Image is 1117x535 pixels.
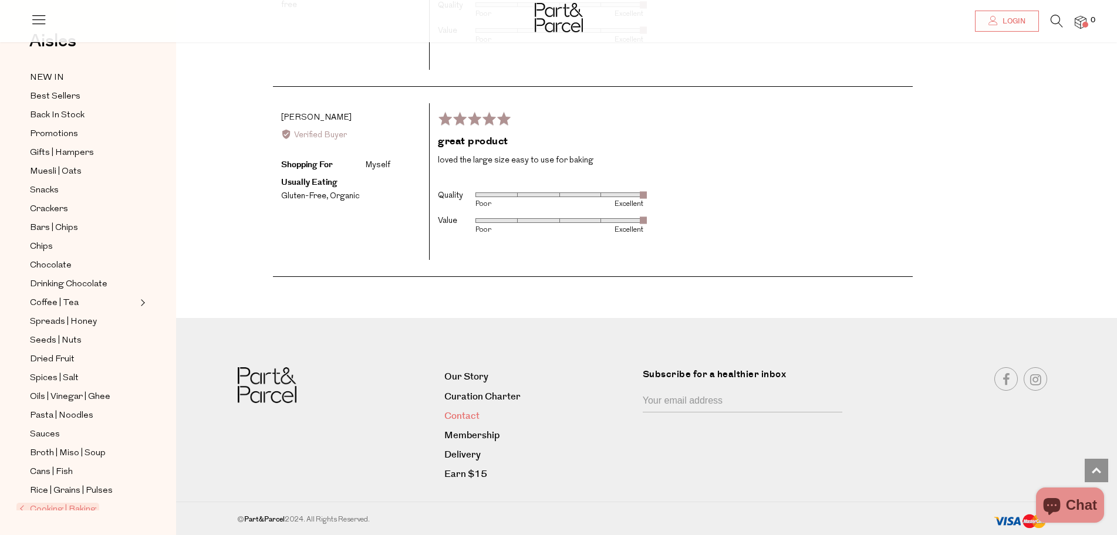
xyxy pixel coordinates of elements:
span: Best Sellers [30,90,80,104]
span: Crackers [30,202,68,216]
a: Login [975,11,1039,32]
img: Part&Parcel [238,367,296,403]
a: Chocolate [30,258,137,273]
div: Excellent [559,201,643,208]
span: Drinking Chocolate [30,277,107,292]
a: Cooking | Baking [19,502,137,516]
span: Cooking | Baking [16,503,99,515]
span: Chips [30,240,53,254]
a: NEW IN [30,70,137,85]
span: Gifts | Hampers [30,146,94,160]
a: Bars | Chips [30,221,137,235]
a: Contact [444,408,633,424]
input: Your email address [643,390,842,412]
div: © 2024. All Rights Reserved. [238,514,866,526]
button: Expand/Collapse Coffee | Tea [137,296,146,310]
p: loved the large size easy to use for baking [438,154,905,168]
a: Oils | Vinegar | Ghee [30,390,137,404]
a: 0 [1075,16,1086,28]
a: Pasta | Noodles [30,408,137,423]
div: Shopping For [281,158,363,171]
a: Delivery [444,447,633,463]
img: Part&Parcel [535,3,583,32]
b: Part&Parcel [244,514,285,524]
a: Back In Stock [30,108,137,123]
a: Coffee | Tea [30,296,137,310]
a: Chips [30,239,137,254]
span: Pasta | Noodles [30,409,93,423]
span: Bars | Chips [30,221,78,235]
span: Promotions [30,127,78,141]
span: 0 [1088,15,1098,26]
span: Coffee | Tea [30,296,79,310]
a: Our Story [444,369,633,385]
th: Value [438,210,475,235]
a: Promotions [30,127,137,141]
a: Muesli | Oats [30,164,137,179]
a: Spices | Salt [30,371,137,385]
th: Quality [438,184,475,209]
a: Membership [444,428,633,443]
a: Seeds | Nuts [30,333,137,348]
span: Login [1000,16,1025,26]
img: payment-methods.png [994,514,1047,529]
a: Earn $15 [444,466,633,482]
span: Sauces [30,428,60,442]
span: Broth | Miso | Soup [30,446,106,460]
span: Snacks [30,184,59,198]
a: Spreads | Honey [30,314,137,329]
h2: great product [438,134,905,149]
a: Snacks [30,183,137,198]
span: Dried Fruit [30,353,75,367]
a: Aisles [29,32,76,62]
a: Gifts | Hampers [30,145,137,160]
a: Rice | Grains | Pulses [30,483,137,498]
a: Sauces [30,427,137,442]
span: Cans | Fish [30,465,73,479]
a: Broth | Miso | Soup [30,446,137,460]
span: Rice | Grains | Pulses [30,484,113,498]
a: Cans | Fish [30,465,137,479]
span: Seeds | Nuts [30,334,82,348]
label: Subscribe for a healthier inbox [643,367,849,390]
span: Back In Stock [30,109,85,123]
span: Spreads | Honey [30,315,97,329]
inbox-online-store-chat: Shopify online store chat [1032,487,1108,526]
div: Poor [475,201,559,208]
li: Organic [330,192,360,201]
a: Dried Fruit [30,352,137,367]
span: NEW IN [30,71,64,85]
a: Crackers [30,202,137,216]
span: [PERSON_NAME] [281,113,352,122]
div: Myself [365,159,390,172]
div: Excellent [559,226,643,233]
span: Oils | Vinegar | Ghee [30,390,110,404]
span: Chocolate [30,259,72,273]
table: Product attributes ratings [438,184,643,235]
div: Usually Eating [281,176,363,189]
a: Curation Charter [444,389,633,405]
span: Muesli | Oats [30,165,82,179]
a: Drinking Chocolate [30,277,137,292]
div: Poor [475,226,559,233]
span: Spices | Salt [30,371,79,385]
li: Gluten-Free [281,192,330,201]
a: Best Sellers [30,89,137,104]
div: Verified Buyer [281,129,421,142]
